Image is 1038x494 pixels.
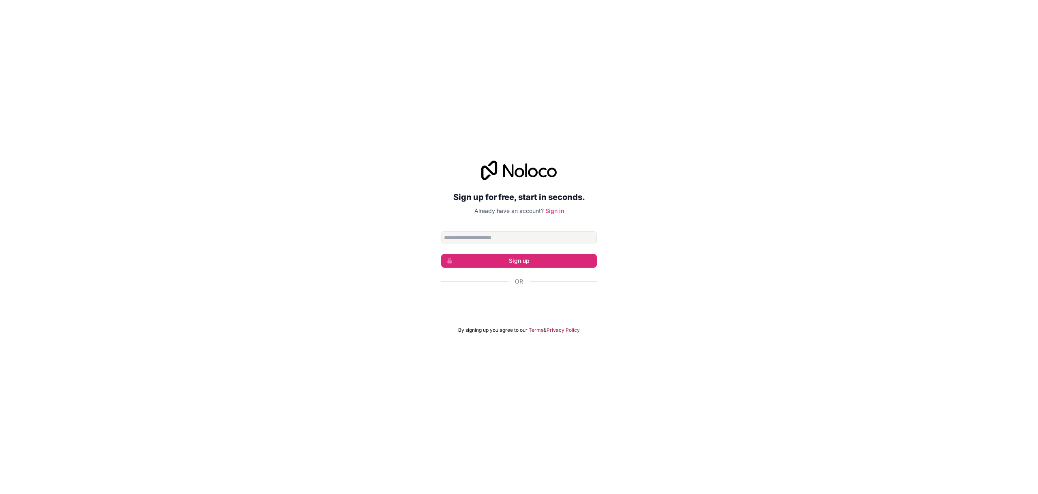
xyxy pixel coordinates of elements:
span: By signing up you agree to our [458,327,528,333]
span: & [543,327,547,333]
a: Privacy Policy [547,327,580,333]
h2: Sign up for free, start in seconds. [441,190,597,204]
span: Already have an account? [474,207,544,214]
a: Terms [529,327,543,333]
span: Or [515,277,523,286]
input: Email address [441,231,597,244]
button: Sign up [441,254,597,268]
a: Sign in [545,207,564,214]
